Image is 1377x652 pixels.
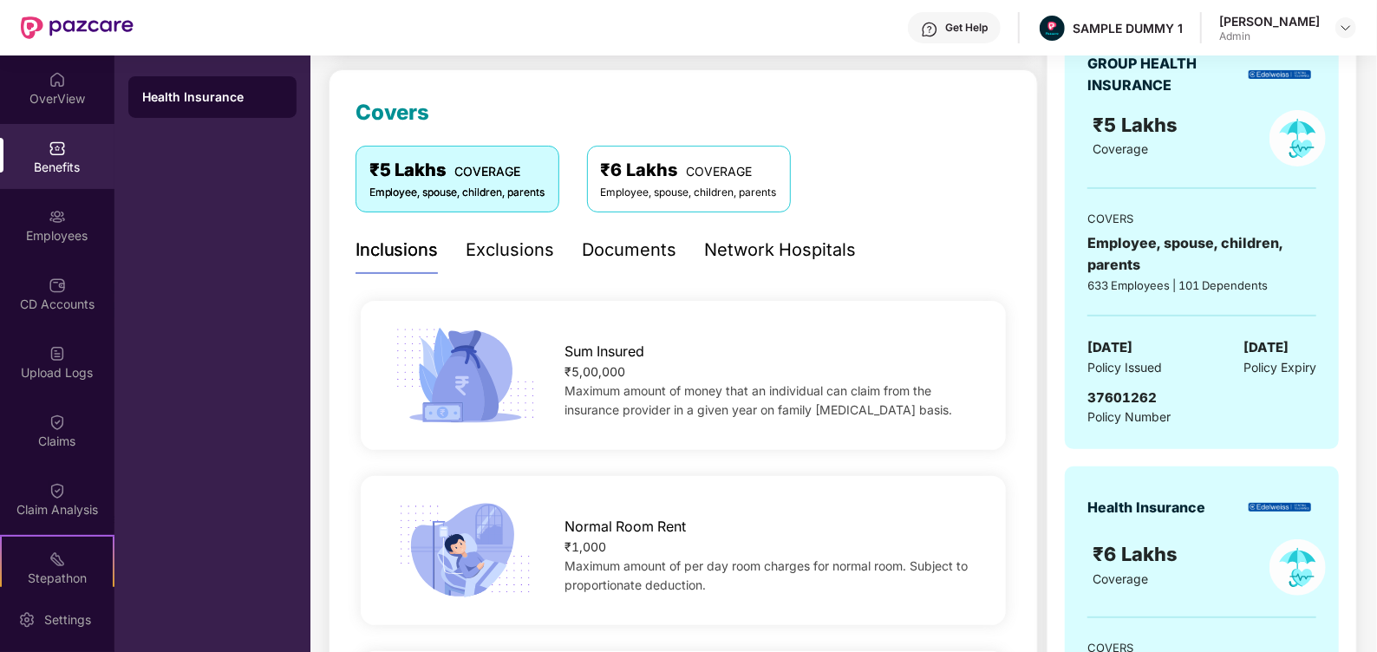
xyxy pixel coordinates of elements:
[1269,110,1326,166] img: policyIcon
[1087,358,1162,377] span: Policy Issued
[467,237,555,264] div: Exclusions
[1087,232,1316,276] div: Employee, spouse, children, parents
[1087,409,1171,424] span: Policy Number
[945,21,988,35] div: Get Help
[565,383,952,417] span: Maximum amount of money that an individual can claim from the insurance provider in a given year ...
[1219,29,1320,43] div: Admin
[687,164,753,179] span: COVERAGE
[1040,16,1065,41] img: Pazcare_Alternative_logo-01-01.png
[1087,277,1316,294] div: 633 Employees | 101 Dependents
[49,414,66,431] img: svg+xml;base64,PHN2ZyBpZD0iQ2xhaW0iIHhtbG5zPSJodHRwOi8vd3d3LnczLm9yZy8yMDAwL3N2ZyIgd2lkdGg9IjIwIi...
[583,237,677,264] div: Documents
[1073,20,1183,36] div: SAMPLE DUMMY 1
[565,516,686,538] span: Normal Room Rent
[142,88,283,106] div: Health Insurance
[565,558,968,592] span: Maximum amount of per day room charges for normal room. Subject to proportionate deduction.
[1249,70,1310,80] img: insurerLogo
[356,237,439,264] div: Inclusions
[1093,543,1183,565] span: ₹6 Lakhs
[1087,53,1239,96] div: GROUP HEALTH INSURANCE
[1339,21,1353,35] img: svg+xml;base64,PHN2ZyBpZD0iRHJvcGRvd24tMzJ4MzIiIHhtbG5zPSJodHRwOi8vd3d3LnczLm9yZy8yMDAwL3N2ZyIgd2...
[601,185,777,201] div: Employee, spouse, children, parents
[369,185,545,201] div: Employee, spouse, children, parents
[1269,539,1326,596] img: policyIcon
[1249,503,1310,512] img: insurerLogo
[601,157,777,184] div: ₹6 Lakhs
[1093,141,1148,156] span: Coverage
[1087,389,1157,406] span: 37601262
[921,21,938,38] img: svg+xml;base64,PHN2ZyBpZD0iSGVscC0zMngzMiIgeG1sbnM9Imh0dHA6Ly93d3cudzMub3JnLzIwMDAvc3ZnIiB3aWR0aD...
[389,323,541,428] img: icon
[18,611,36,629] img: svg+xml;base64,PHN2ZyBpZD0iU2V0dGluZy0yMHgyMCIgeG1sbnM9Imh0dHA6Ly93d3cudzMub3JnLzIwMDAvc3ZnIiB3aW...
[565,341,644,362] span: Sum Insured
[1219,13,1320,29] div: [PERSON_NAME]
[49,208,66,225] img: svg+xml;base64,PHN2ZyBpZD0iRW1wbG95ZWVzIiB4bWxucz0iaHR0cDovL3d3dy53My5vcmcvMjAwMC9zdmciIHdpZHRoPS...
[49,482,66,499] img: svg+xml;base64,PHN2ZyBpZD0iQ2xhaW0iIHhtbG5zPSJodHRwOi8vd3d3LnczLm9yZy8yMDAwL3N2ZyIgd2lkdGg9IjIwIi...
[1087,210,1316,227] div: COVERS
[369,157,545,184] div: ₹5 Lakhs
[565,538,976,557] div: ₹1,000
[1087,497,1205,518] div: Health Insurance
[1243,358,1316,377] span: Policy Expiry
[49,277,66,294] img: svg+xml;base64,PHN2ZyBpZD0iQ0RfQWNjb3VudHMiIGRhdGEtbmFtZT0iQ0QgQWNjb3VudHMiIHhtbG5zPSJodHRwOi8vd3...
[1093,571,1148,586] span: Coverage
[705,237,857,264] div: Network Hospitals
[565,362,976,381] div: ₹5,00,000
[1243,337,1289,358] span: [DATE]
[21,16,134,39] img: New Pazcare Logo
[455,164,521,179] span: COVERAGE
[49,551,66,568] img: svg+xml;base64,PHN2ZyB4bWxucz0iaHR0cDovL3d3dy53My5vcmcvMjAwMC9zdmciIHdpZHRoPSIyMSIgaGVpZ2h0PSIyMC...
[356,100,430,125] span: Covers
[49,140,66,157] img: svg+xml;base64,PHN2ZyBpZD0iQmVuZWZpdHMiIHhtbG5zPSJodHRwOi8vd3d3LnczLm9yZy8yMDAwL3N2ZyIgd2lkdGg9Ij...
[49,345,66,362] img: svg+xml;base64,PHN2ZyBpZD0iVXBsb2FkX0xvZ3MiIGRhdGEtbmFtZT0iVXBsb2FkIExvZ3MiIHhtbG5zPSJodHRwOi8vd3...
[2,570,113,587] div: Stepathon
[39,611,96,629] div: Settings
[1087,337,1132,358] span: [DATE]
[49,71,66,88] img: svg+xml;base64,PHN2ZyBpZD0iSG9tZSIgeG1sbnM9Imh0dHA6Ly93d3cudzMub3JnLzIwMDAvc3ZnIiB3aWR0aD0iMjAiIG...
[1093,114,1183,136] span: ₹5 Lakhs
[389,498,541,603] img: icon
